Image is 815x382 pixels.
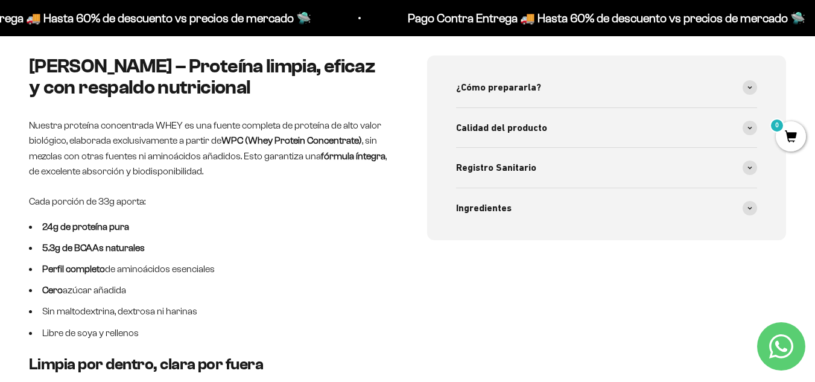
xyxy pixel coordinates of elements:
[407,8,804,28] p: Pago Contra Entrega 🚚 Hasta 60% de descuento vs precios de mercado 🛸
[42,243,145,253] strong: 5.3g de BCAAs naturales
[14,19,250,74] p: Para decidirte a comprar este suplemento, ¿qué información específica sobre su pureza, origen o c...
[29,325,388,341] li: Libre de soya y rellenos
[29,355,263,373] strong: Limpia por dentro, clara por fuera
[29,304,388,319] li: Sin maltodextrina, dextrosa ni harinas
[776,131,806,144] a: 0
[14,133,250,154] div: Certificaciones de calidad
[42,264,105,274] strong: Perfil completo
[456,160,536,176] span: Registro Sanitario
[42,221,129,232] strong: 24g de proteína pura
[221,135,362,145] strong: WPC (Whey Protein Concentrate)
[29,261,388,277] li: de aminoácidos esenciales
[321,151,385,161] strong: fórmula íntegra
[198,208,249,229] span: Enviar
[456,120,547,136] span: Calidad del producto
[456,68,758,107] summary: ¿Cómo prepararla?
[40,182,249,202] input: Otra (por favor especifica)
[197,208,250,229] button: Enviar
[14,84,250,106] div: Detalles sobre ingredientes "limpios"
[29,194,388,209] p: Cada porción de 33g aporta:
[42,285,63,295] strong: Cero
[14,157,250,178] div: Comparativa con otros productos similares
[770,118,784,133] mark: 0
[456,188,758,228] summary: Ingredientes
[456,200,512,216] span: Ingredientes
[29,282,388,298] li: azúcar añadida
[456,80,541,95] span: ¿Cómo prepararla?
[29,118,388,179] p: Nuestra proteína concentrada WHEY es una fuente completa de proteína de alto valor biológico, ela...
[456,148,758,188] summary: Registro Sanitario
[29,56,388,98] h2: [PERSON_NAME] – Proteína limpia, eficaz y con respaldo nutricional
[14,109,250,130] div: País de origen de ingredientes
[456,108,758,148] summary: Calidad del producto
